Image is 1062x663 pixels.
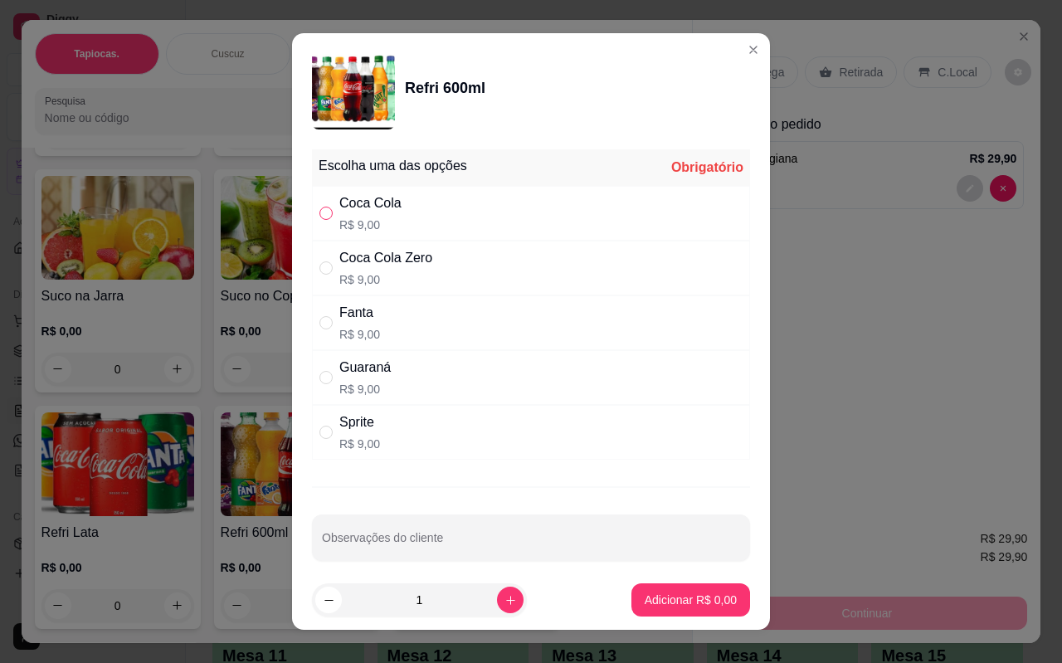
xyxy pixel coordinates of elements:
[319,156,467,176] div: Escolha uma das opções
[312,46,395,129] img: product-image
[339,271,432,288] p: R$ 9,00
[339,303,380,323] div: Fanta
[339,248,432,268] div: Coca Cola Zero
[645,592,737,608] p: Adicionar R$ 0,00
[339,436,380,452] p: R$ 9,00
[405,76,485,100] div: Refri 600ml
[497,587,524,613] button: increase-product-quantity
[740,37,767,63] button: Close
[339,412,380,432] div: Sprite
[631,583,750,617] button: Adicionar R$ 0,00
[315,587,342,613] button: decrease-product-quantity
[339,217,402,233] p: R$ 9,00
[671,158,743,178] div: Obrigatório
[339,358,391,378] div: Guaraná
[339,326,380,343] p: R$ 9,00
[339,193,402,213] div: Coca Cola
[339,381,391,397] p: R$ 9,00
[322,536,740,553] input: Observações do cliente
